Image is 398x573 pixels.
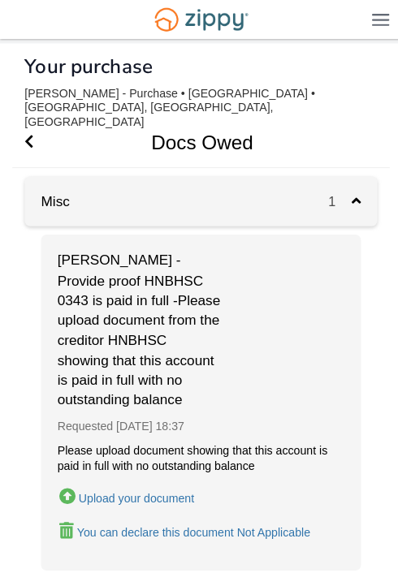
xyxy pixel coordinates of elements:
[24,55,151,76] h1: Your purchase
[57,480,194,504] button: Upload Susan Zaccardelli - Provide proof HNBHSC 0343 is paid in full -Please upload document from...
[76,520,307,533] div: You can declare this document Not Applicable
[57,515,309,537] button: Declare Susan Zaccardelli - Provide proof HNBHSC 0343 is paid in full -Please upload document fro...
[57,248,219,406] span: [PERSON_NAME] - Provide proof HNBHSC 0343 is paid in full -Please upload document from the credit...
[78,487,193,500] div: Upload your document
[24,116,33,166] a: Go Back
[57,438,341,469] div: Please upload document showing that this account is paid in full with no outstanding balance
[12,116,367,166] h1: Docs Owed
[57,407,341,438] div: Requested [DATE] 18:37
[24,192,69,207] a: Misc
[325,192,348,206] span: 1
[24,86,374,127] div: [PERSON_NAME] - Purchase • [GEOGRAPHIC_DATA] • [GEOGRAPHIC_DATA], [GEOGRAPHIC_DATA], [GEOGRAPHIC_...
[368,13,386,25] img: Mobile Dropdown Menu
